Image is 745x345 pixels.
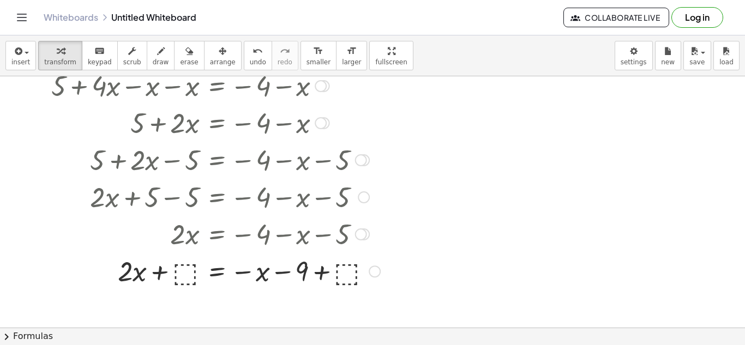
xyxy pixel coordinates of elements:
[683,41,711,70] button: save
[563,8,669,27] button: Collaborate Live
[38,41,82,70] button: transform
[244,41,272,70] button: undoundo
[147,41,175,70] button: draw
[307,58,331,66] span: smaller
[94,45,105,58] i: keyboard
[210,58,236,66] span: arrange
[655,41,681,70] button: new
[123,58,141,66] span: scrub
[301,41,337,70] button: format_sizesmaller
[5,41,36,70] button: insert
[336,41,367,70] button: format_sizelarger
[342,58,361,66] span: larger
[272,41,298,70] button: redoredo
[713,41,740,70] button: load
[313,45,323,58] i: format_size
[250,58,266,66] span: undo
[671,7,723,28] button: Log in
[204,41,242,70] button: arrange
[180,58,198,66] span: erase
[117,41,147,70] button: scrub
[369,41,413,70] button: fullscreen
[174,41,204,70] button: erase
[689,58,705,66] span: save
[44,58,76,66] span: transform
[573,13,660,22] span: Collaborate Live
[615,41,653,70] button: settings
[153,58,169,66] span: draw
[661,58,675,66] span: new
[44,12,98,23] a: Whiteboards
[88,58,112,66] span: keypad
[278,58,292,66] span: redo
[280,45,290,58] i: redo
[346,45,357,58] i: format_size
[13,9,31,26] button: Toggle navigation
[253,45,263,58] i: undo
[375,58,407,66] span: fullscreen
[11,58,30,66] span: insert
[82,41,118,70] button: keyboardkeypad
[621,58,647,66] span: settings
[719,58,734,66] span: load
